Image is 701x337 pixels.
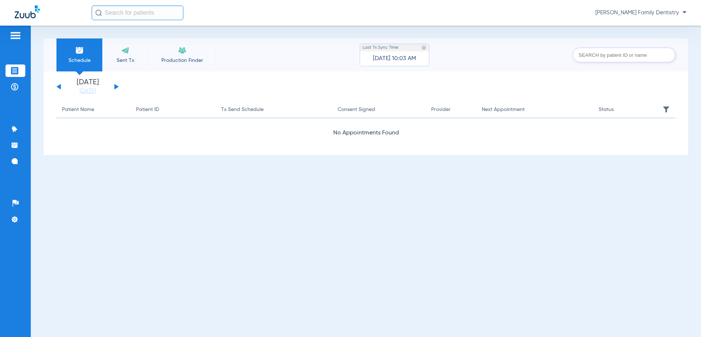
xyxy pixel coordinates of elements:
li: [DATE] [66,79,110,95]
img: Recare [178,46,187,55]
div: Tx Send Schedule [221,105,327,114]
img: Zuub Logo [15,5,40,18]
div: Status [599,105,614,114]
span: [PERSON_NAME] Family Dentistry [595,9,686,16]
img: Sent Tx [121,46,130,55]
img: Search Icon [95,10,102,16]
div: Patient Name [62,105,125,114]
span: Schedule [62,57,97,64]
span: [DATE] 10:03 AM [373,55,416,62]
div: Consent Signed [338,105,375,114]
div: Provider [431,105,471,114]
input: Search for patients [92,5,183,20]
input: SEARCH by patient ID or name [573,48,675,62]
span: No Appointments Found [56,129,675,137]
img: last sync help info [421,45,426,50]
span: Sent Tx [108,57,143,64]
span: Production Finder [154,57,210,64]
div: Status [599,105,652,114]
div: Patient ID [136,105,159,114]
div: Consent Signed [338,105,420,114]
div: Patient ID [136,105,210,114]
img: filter.svg [663,106,670,113]
div: Provider [431,105,451,114]
span: Last Tx Sync Time: [363,44,399,51]
a: [DATE] [66,88,110,95]
img: Schedule [75,46,84,55]
img: hamburger-icon [10,31,21,40]
div: Patient Name [62,105,94,114]
div: Next Appointment [482,105,587,114]
div: Next Appointment [482,105,525,114]
div: Tx Send Schedule [221,105,264,114]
